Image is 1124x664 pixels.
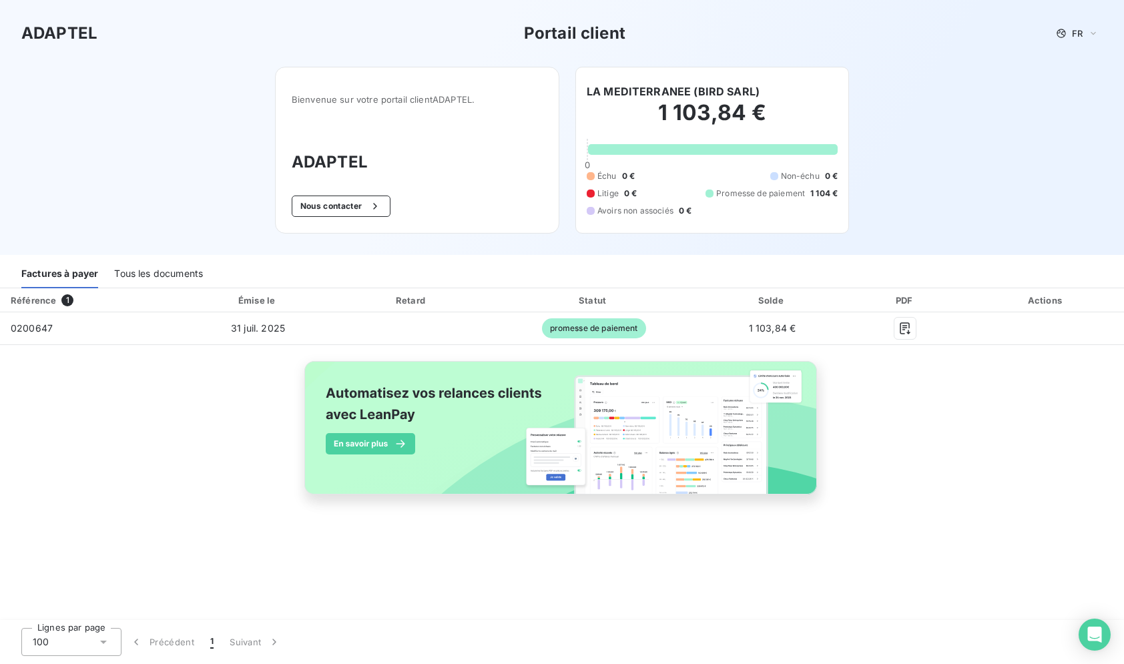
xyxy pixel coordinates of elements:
[585,159,590,170] span: 0
[810,188,838,200] span: 1 104 €
[33,635,49,649] span: 100
[21,21,97,45] h3: ADAPTEL
[749,322,796,334] span: 1 103,84 €
[222,628,289,656] button: Suivant
[114,260,203,288] div: Tous les documents
[1079,619,1111,651] div: Open Intercom Messenger
[597,170,617,182] span: Échu
[180,294,335,307] div: Émise le
[705,294,840,307] div: Solde
[488,294,699,307] div: Statut
[292,196,390,217] button: Nous contacter
[1072,28,1083,39] span: FR
[825,170,838,182] span: 0 €
[845,294,966,307] div: PDF
[542,318,646,338] span: promesse de paiement
[341,294,483,307] div: Retard
[210,635,214,649] span: 1
[624,188,637,200] span: 0 €
[11,295,56,306] div: Référence
[587,83,760,99] h6: LA MEDITERRANEE (BIRD SARL)
[971,294,1121,307] div: Actions
[292,150,543,174] h3: ADAPTEL
[231,322,285,334] span: 31 juil. 2025
[21,260,98,288] div: Factures à payer
[292,353,832,517] img: banner
[61,294,73,306] span: 1
[597,205,673,217] span: Avoirs non associés
[597,188,619,200] span: Litige
[292,94,543,105] span: Bienvenue sur votre portail client ADAPTEL .
[121,628,202,656] button: Précédent
[716,188,805,200] span: Promesse de paiement
[781,170,820,182] span: Non-échu
[11,322,53,334] span: 0200647
[202,628,222,656] button: 1
[679,205,691,217] span: 0 €
[524,21,625,45] h3: Portail client
[587,99,838,139] h2: 1 103,84 €
[622,170,635,182] span: 0 €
